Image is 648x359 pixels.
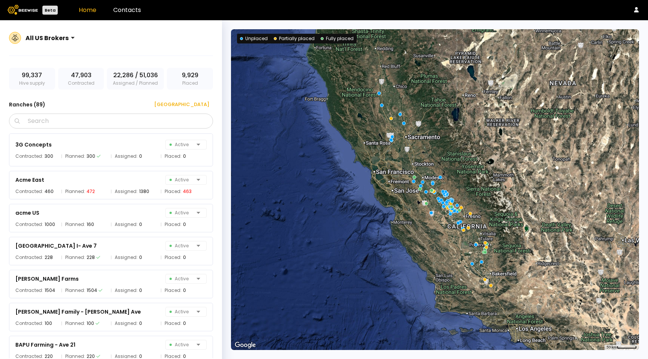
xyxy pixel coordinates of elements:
[183,320,186,327] div: 0
[45,320,52,327] div: 100
[113,71,158,80] span: 22,286 / 51,036
[149,101,209,108] div: [GEOGRAPHIC_DATA]
[25,33,69,43] div: All US Brokers
[240,35,268,42] div: Unplaced
[274,35,315,42] div: Partially placed
[183,188,192,195] div: 463
[15,140,52,149] div: 3G Concepts
[42,6,58,15] div: Beta
[115,254,138,261] span: Assigned:
[321,35,354,42] div: Fully placed
[183,254,186,261] div: 0
[65,221,85,228] span: Planned:
[65,254,85,261] span: Planned:
[145,99,213,111] button: [GEOGRAPHIC_DATA]
[15,254,43,261] span: Contracted:
[233,340,258,350] img: Google
[9,68,55,90] div: Hive supply
[115,153,138,160] span: Assigned:
[45,287,55,294] div: 1504
[169,340,193,349] span: Active
[169,274,193,283] span: Active
[165,287,181,294] span: Placed:
[87,254,95,261] div: 228
[167,68,213,90] div: Placed
[169,307,193,316] span: Active
[139,254,142,261] div: 0
[115,287,138,294] span: Assigned:
[113,6,141,14] a: Contacts
[139,320,142,327] div: 0
[7,5,38,15] img: Beewise logo
[169,175,193,184] span: Active
[15,287,43,294] span: Contracted:
[182,71,198,80] span: 9,929
[15,175,44,184] div: Acme East
[169,208,193,217] span: Active
[15,188,43,195] span: Contracted:
[87,188,95,195] div: 472
[87,153,95,160] div: 300
[65,153,85,160] span: Planned:
[139,287,142,294] div: 0
[65,320,85,327] span: Planned:
[15,221,43,228] span: Contracted:
[107,68,164,90] div: Assigned / Planned
[79,6,96,14] a: Home
[58,68,104,90] div: Contracted
[45,153,53,160] div: 300
[15,274,79,283] div: [PERSON_NAME] Farms
[169,241,193,250] span: Active
[15,208,39,217] div: acme US
[165,188,181,195] span: Placed:
[87,221,94,228] div: 160
[71,71,91,80] span: 47,903
[87,320,94,327] div: 100
[65,188,85,195] span: Planned:
[183,153,186,160] div: 0
[165,254,181,261] span: Placed:
[606,345,617,349] span: 50 km
[22,71,42,80] span: 99,337
[139,153,142,160] div: 0
[115,221,138,228] span: Assigned:
[15,320,43,327] span: Contracted:
[15,307,141,316] div: [PERSON_NAME] Family - [PERSON_NAME] Ave
[45,221,55,228] div: 1000
[139,188,149,195] div: 1380
[183,287,186,294] div: 0
[183,221,186,228] div: 0
[604,345,639,350] button: Map Scale: 50 km per 49 pixels
[9,99,45,110] h3: Ranches ( 89 )
[45,188,54,195] div: 460
[165,153,181,160] span: Placed:
[65,287,85,294] span: Planned:
[165,221,181,228] span: Placed:
[15,241,97,250] div: [GEOGRAPHIC_DATA] I- Ave 7
[233,340,258,350] a: Open this area in Google Maps (opens a new window)
[169,140,193,149] span: Active
[15,340,75,349] div: BAPU Farming - Ave 21
[115,188,138,195] span: Assigned:
[87,287,97,294] div: 1504
[115,320,138,327] span: Assigned:
[165,320,181,327] span: Placed:
[139,221,142,228] div: 0
[45,254,53,261] div: 228
[15,153,43,160] span: Contracted:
